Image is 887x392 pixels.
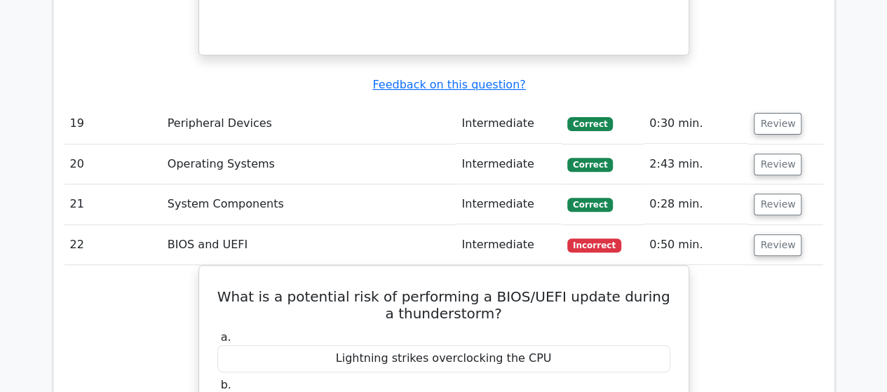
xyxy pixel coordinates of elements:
span: Correct [567,198,613,212]
td: Intermediate [456,144,562,184]
td: Peripheral Devices [162,104,456,144]
td: 2:43 min. [644,144,748,184]
td: 0:30 min. [644,104,748,144]
div: Lightning strikes overclocking the CPU [217,345,670,372]
td: Operating Systems [162,144,456,184]
span: b. [221,378,231,391]
h5: What is a potential risk of performing a BIOS/UEFI update during a thunderstorm? [216,288,672,322]
span: Correct [567,158,613,172]
button: Review [754,113,801,135]
td: 19 [65,104,162,144]
td: BIOS and UEFI [162,225,456,265]
a: Feedback on this question? [372,78,525,91]
button: Review [754,154,801,175]
td: 0:50 min. [644,225,748,265]
td: System Components [162,184,456,224]
span: Correct [567,117,613,131]
span: Incorrect [567,238,621,252]
td: Intermediate [456,104,562,144]
td: 0:28 min. [644,184,748,224]
td: Intermediate [456,225,562,265]
td: 21 [65,184,162,224]
td: 20 [65,144,162,184]
span: a. [221,330,231,344]
button: Review [754,234,801,256]
td: Intermediate [456,184,562,224]
td: 22 [65,225,162,265]
button: Review [754,194,801,215]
